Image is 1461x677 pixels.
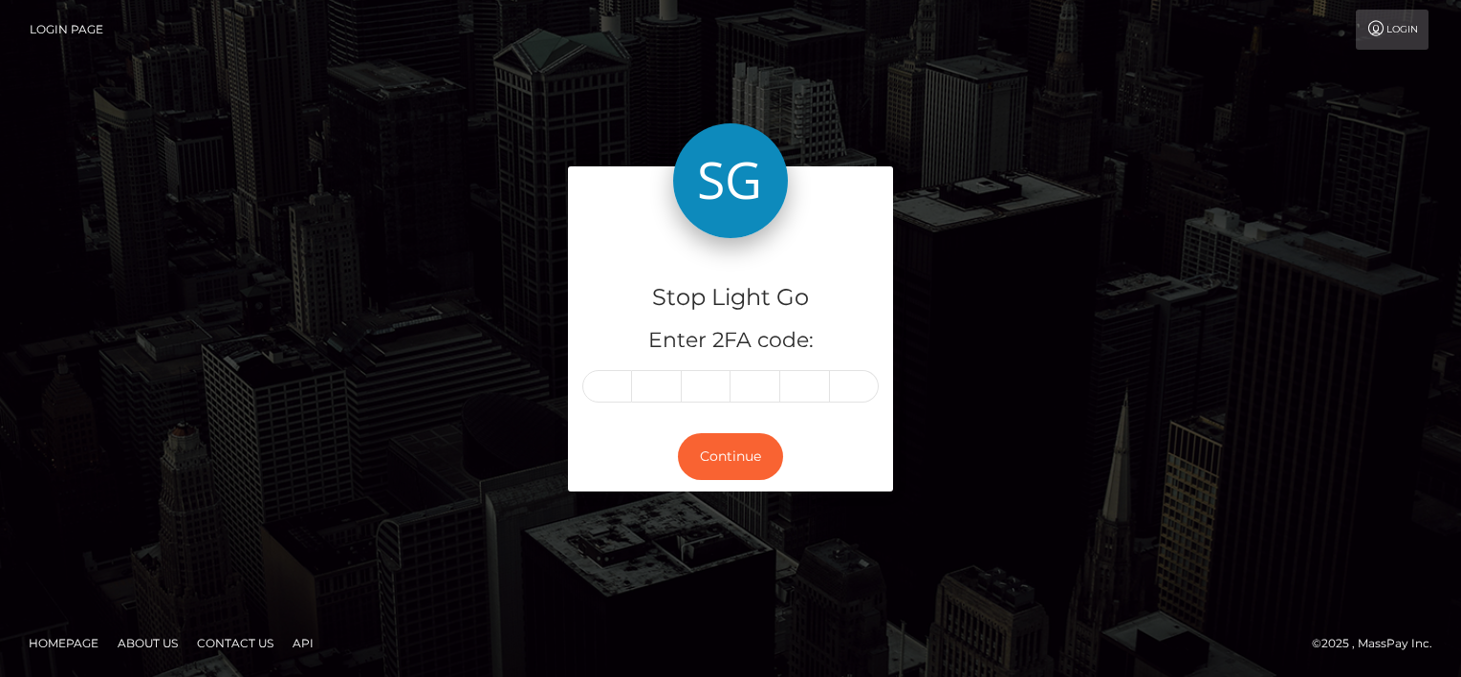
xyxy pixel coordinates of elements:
[110,628,185,658] a: About Us
[21,628,106,658] a: Homepage
[30,10,103,50] a: Login Page
[285,628,321,658] a: API
[673,123,788,238] img: Stop Light Go
[582,281,879,315] h4: Stop Light Go
[678,433,783,480] button: Continue
[189,628,281,658] a: Contact Us
[1312,633,1447,654] div: © 2025 , MassPay Inc.
[1356,10,1428,50] a: Login
[582,326,879,356] h5: Enter 2FA code:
